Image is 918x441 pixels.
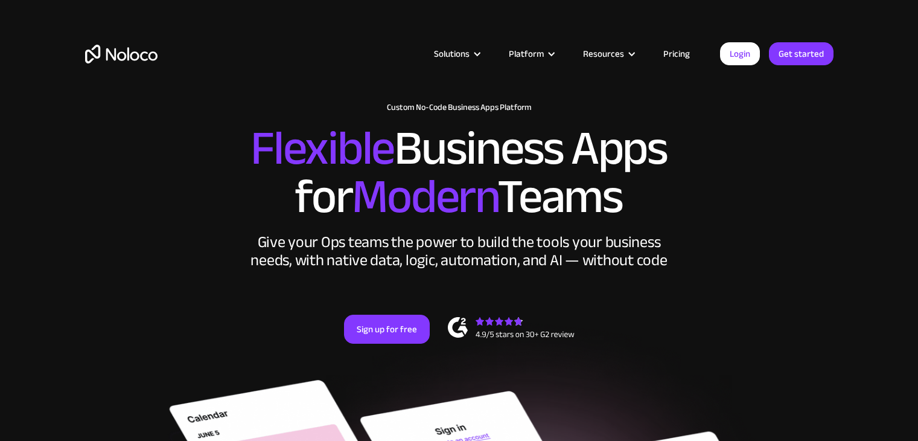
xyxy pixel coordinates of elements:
[85,124,834,221] h2: Business Apps for Teams
[509,46,544,62] div: Platform
[248,233,671,269] div: Give your Ops teams the power to build the tools your business needs, with native data, logic, au...
[769,42,834,65] a: Get started
[568,46,648,62] div: Resources
[344,315,430,344] a: Sign up for free
[494,46,568,62] div: Platform
[648,46,705,62] a: Pricing
[352,152,497,242] span: Modern
[583,46,624,62] div: Resources
[85,45,158,63] a: home
[720,42,760,65] a: Login
[419,46,494,62] div: Solutions
[434,46,470,62] div: Solutions
[250,103,394,193] span: Flexible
